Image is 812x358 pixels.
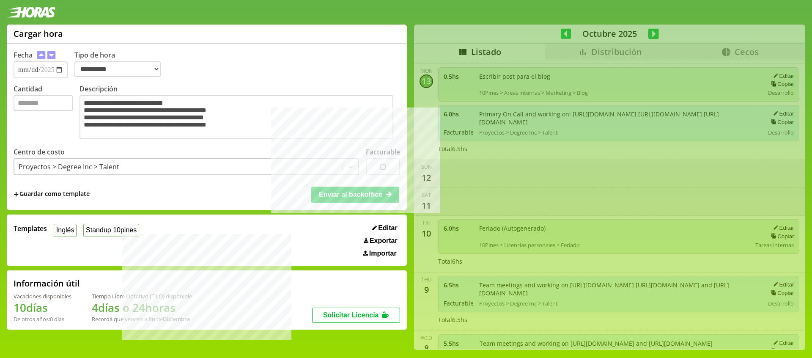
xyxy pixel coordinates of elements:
[14,292,71,300] div: Vacaciones disponibles
[74,50,167,78] label: Tipo de hora
[92,300,192,315] h1: 4 días o 24 horas
[370,224,400,232] button: Editar
[163,315,190,323] b: Diciembre
[323,311,379,319] span: Solicitar Licencia
[361,237,400,245] button: Exportar
[7,7,56,18] img: logotipo
[92,292,192,300] div: Tiempo Libre Optativo (TiLO) disponible
[312,308,400,323] button: Solicitar Licencia
[14,224,47,233] span: Templates
[14,95,73,111] input: Cantidad
[14,147,65,157] label: Centro de costo
[92,315,192,323] div: Recordá que vencen a fin de
[311,187,399,203] button: Enviar al backoffice
[14,190,90,199] span: +Guardar como template
[83,224,139,237] button: Standup 10pines
[378,224,397,232] span: Editar
[14,28,63,39] h1: Cargar hora
[366,147,400,157] label: Facturable
[54,224,77,237] button: Inglés
[14,278,80,289] h2: Información útil
[19,162,119,171] div: Proyectos > Degree Inc > Talent
[319,191,382,198] span: Enviar al backoffice
[369,250,397,257] span: Importar
[370,237,398,245] span: Exportar
[80,84,400,141] label: Descripción
[74,61,161,77] select: Tipo de hora
[14,300,71,315] h1: 10 días
[14,50,33,60] label: Fecha
[14,315,71,323] div: De otros años: 0 días
[14,84,80,141] label: Cantidad
[80,95,393,139] textarea: Descripción
[14,190,19,199] span: +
